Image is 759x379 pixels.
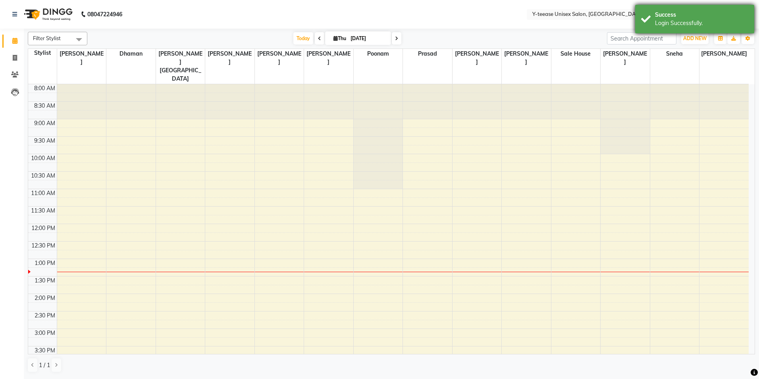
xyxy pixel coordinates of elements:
span: [PERSON_NAME] [304,49,353,67]
div: 3:00 PM [33,329,57,337]
span: [PERSON_NAME] [57,49,106,67]
span: 1 / 1 [39,361,50,369]
span: [PERSON_NAME] [453,49,502,67]
b: 08047224946 [87,3,122,25]
span: Today [293,32,313,44]
div: Success [655,11,748,19]
span: Thu [331,35,348,41]
span: Prasad [403,49,452,59]
span: Filter Stylist [33,35,61,41]
span: [PERSON_NAME] [502,49,551,67]
div: 2:30 PM [33,311,57,320]
div: 3:30 PM [33,346,57,355]
div: 12:00 PM [30,224,57,232]
span: [PERSON_NAME][GEOGRAPHIC_DATA] [156,49,205,84]
span: [PERSON_NAME] [255,49,304,67]
div: 12:30 PM [30,242,57,250]
span: [PERSON_NAME] [601,49,650,67]
div: 2:00 PM [33,294,57,302]
div: 1:00 PM [33,259,57,267]
span: [PERSON_NAME] [205,49,254,67]
div: 1:30 PM [33,277,57,285]
div: 10:00 AM [29,154,57,162]
span: Sale House [551,49,601,59]
div: 9:00 AM [33,119,57,128]
span: [PERSON_NAME] [699,49,749,59]
div: 8:30 AM [33,102,57,110]
div: 9:30 AM [33,137,57,145]
span: Sneha [650,49,699,59]
div: 8:00 AM [33,84,57,93]
div: 11:30 AM [29,207,57,215]
div: Stylist [28,49,57,57]
button: ADD NEW [681,33,709,44]
span: ADD NEW [683,35,707,41]
div: 11:00 AM [29,189,57,197]
span: Dhaman [106,49,156,59]
div: Login Successfully. [655,19,748,27]
div: 10:30 AM [29,172,57,180]
input: Search Appointment [607,32,676,44]
input: 2025-09-04 [348,33,388,44]
img: logo [20,3,75,25]
span: Poonam [354,49,403,59]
